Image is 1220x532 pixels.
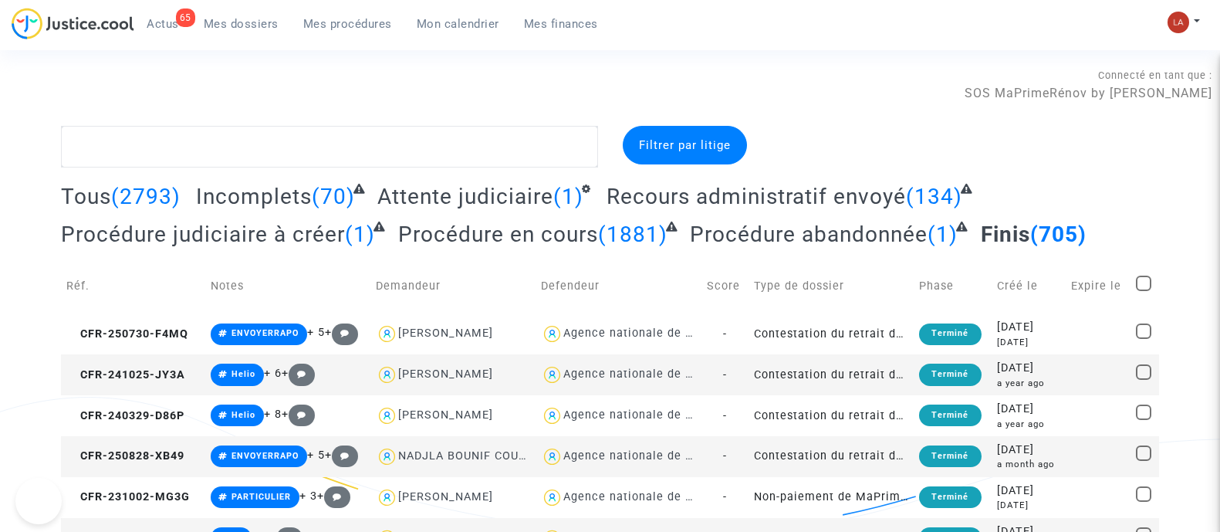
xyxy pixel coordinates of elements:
[134,12,191,36] a: 65Actus
[66,449,184,463] span: CFR-250828-XB49
[919,405,981,426] div: Terminé
[997,418,1059,431] div: a year ago
[997,319,1059,336] div: [DATE]
[1030,222,1087,247] span: (705)
[231,410,255,420] span: Helio
[231,492,291,502] span: PARTICULIER
[997,377,1059,390] div: a year ago
[264,408,282,421] span: + 8
[307,326,325,339] span: + 5
[690,222,928,247] span: Procédure abandonnée
[563,327,733,340] div: Agence nationale de l'habitat
[398,490,493,503] div: [PERSON_NAME]
[563,408,733,422] div: Agence nationale de l'habitat
[997,360,1059,377] div: [DATE]
[749,259,914,313] td: Type de dossier
[563,490,733,503] div: Agence nationale de l'habitat
[701,259,749,313] td: Score
[282,367,315,380] span: +
[312,184,355,209] span: (70)
[723,409,727,422] span: -
[176,8,195,27] div: 65
[749,436,914,477] td: Contestation du retrait de [PERSON_NAME] par l'ANAH (mandataire)
[563,368,733,381] div: Agence nationale de l'habitat
[919,446,981,467] div: Terminé
[398,408,493,422] div: [PERSON_NAME]
[303,17,392,31] span: Mes procédures
[61,259,205,313] td: Réf.
[749,395,914,436] td: Contestation du retrait de [PERSON_NAME] par l'ANAH (mandataire)
[541,405,563,427] img: icon-user.svg
[919,324,981,345] div: Terminé
[317,490,350,503] span: +
[417,17,499,31] span: Mon calendrier
[15,478,62,524] iframe: Help Scout Beacon - Open
[205,259,370,313] td: Notes
[398,327,493,340] div: [PERSON_NAME]
[981,222,1030,247] span: Finis
[524,17,598,31] span: Mes finances
[598,222,667,247] span: (1881)
[723,368,727,381] span: -
[370,259,536,313] td: Demandeur
[299,490,317,503] span: + 3
[231,328,299,338] span: ENVOYERRAPO
[12,8,134,39] img: jc-logo.svg
[512,12,610,36] a: Mes finances
[61,184,111,209] span: Tous
[398,449,572,463] div: NADJLA BOUNIF COUTENCEAU
[749,477,914,518] td: Non-paiement de MaPrimeRenov' par l'ANAH
[111,184,181,209] span: (2793)
[749,313,914,354] td: Contestation du retrait de [PERSON_NAME] par l'ANAH (mandataire)
[204,17,279,31] span: Mes dossiers
[992,259,1065,313] td: Créé le
[723,449,727,463] span: -
[376,323,398,345] img: icon-user.svg
[749,354,914,395] td: Contestation du retrait de [PERSON_NAME] par l'ANAH (mandataire)
[398,368,493,381] div: [PERSON_NAME]
[404,12,512,36] a: Mon calendrier
[61,222,345,247] span: Procédure judiciaire à créer
[264,367,282,380] span: + 6
[563,449,733,463] div: Agence nationale de l'habitat
[997,401,1059,418] div: [DATE]
[1168,12,1189,33] img: 3f9b7d9779f7b0ffc2b90d026f0682a9
[307,449,325,462] span: + 5
[376,446,398,468] img: icon-user.svg
[541,323,563,345] img: icon-user.svg
[291,12,404,36] a: Mes procédures
[1098,69,1212,81] span: Connecté en tant que :
[147,17,179,31] span: Actus
[997,336,1059,349] div: [DATE]
[376,405,398,427] img: icon-user.svg
[607,184,906,209] span: Recours administratif envoyé
[196,184,312,209] span: Incomplets
[536,259,701,313] td: Defendeur
[231,451,299,461] span: ENVOYERRAPO
[66,409,184,422] span: CFR-240329-D86P
[928,222,958,247] span: (1)
[282,408,315,421] span: +
[997,442,1059,459] div: [DATE]
[541,364,563,386] img: icon-user.svg
[914,259,992,313] td: Phase
[377,184,553,209] span: Attente judiciaire
[376,486,398,509] img: icon-user.svg
[325,326,358,339] span: +
[66,368,185,381] span: CFR-241025-JY3A
[1066,259,1131,313] td: Expire le
[906,184,962,209] span: (134)
[997,499,1059,512] div: [DATE]
[191,12,291,36] a: Mes dossiers
[723,327,727,341] span: -
[997,483,1059,500] div: [DATE]
[723,490,727,503] span: -
[325,449,358,462] span: +
[541,446,563,468] img: icon-user.svg
[66,327,188,341] span: CFR-250730-F4MQ
[345,222,375,247] span: (1)
[541,486,563,509] img: icon-user.svg
[231,369,255,379] span: Helio
[553,184,583,209] span: (1)
[66,490,190,503] span: CFR-231002-MG3G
